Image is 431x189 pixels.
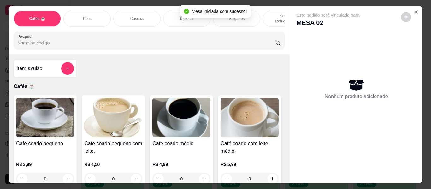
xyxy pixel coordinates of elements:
button: decrease-product-quantity [154,174,164,184]
img: product-image [221,98,279,137]
label: Pesquisa [17,34,35,39]
button: increase-product-quantity [199,174,209,184]
button: increase-product-quantity [63,174,73,184]
button: add-separate-item [61,62,74,75]
img: product-image [152,98,210,137]
p: Nenhum produto adicionado [325,93,388,100]
p: Sucos e Refrigerantes [268,14,305,24]
p: MESA 02 [297,18,360,27]
h4: Café coado médio [152,140,210,147]
img: product-image [84,98,142,137]
p: R$ 5,99 [221,161,279,168]
button: decrease-product-quantity [222,174,232,184]
p: Pães [83,16,92,21]
h4: Item avulso [16,65,42,72]
p: R$ 4,99 [152,161,210,168]
span: check-circle [184,9,189,14]
p: Cafés ☕ [14,83,285,90]
p: R$ 4,50 [84,161,142,168]
button: increase-product-quantity [267,174,277,184]
p: Este pedido será vinculado para [297,12,360,18]
span: Mesa iniciada com sucesso! [192,9,247,14]
h4: Café coado pequeno [16,140,74,147]
button: increase-product-quantity [131,174,141,184]
button: decrease-product-quantity [17,174,27,184]
p: R$ 3,99 [16,161,74,168]
button: decrease-product-quantity [86,174,96,184]
p: Cafés ☕ [29,16,45,21]
input: Pesquisa [17,40,276,46]
img: product-image [16,98,74,137]
h4: Café coado com leite, médio. [221,140,279,155]
h4: Café coado pequeno com leite. [84,140,142,155]
p: Tapiocas [180,16,194,21]
p: Salgados [229,16,245,21]
button: decrease-product-quantity [401,12,411,22]
p: Cuscuz. [130,16,144,21]
button: Close [411,7,421,17]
